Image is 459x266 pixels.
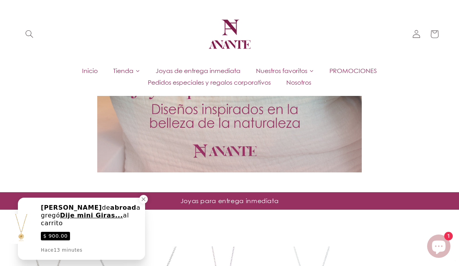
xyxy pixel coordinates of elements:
[203,8,256,61] a: Anante Joyería | Diseño mexicano
[41,204,102,211] span: [PERSON_NAME]
[70,197,389,205] h2: Joyas para entrega inmediata
[105,65,148,76] a: Tienda
[148,78,271,87] span: Pedidos especiales y regalos corporativos
[148,65,248,76] a: Joyas de entrega inmediata
[322,65,385,76] a: PROMOCIONES
[41,232,70,240] span: $ 900.00
[6,214,36,244] img: ImagePreview
[74,65,105,76] a: Inicio
[256,66,307,75] span: Nuestros favoritos
[206,11,253,57] img: Anante Joyería | Diseño mexicano
[329,66,377,75] span: PROMOCIONES
[248,65,322,76] a: Nuestros favoritos
[62,247,82,253] span: minutes
[54,247,60,253] span: 13
[113,66,133,75] span: Tienda
[21,25,39,43] summary: Búsqueda
[140,76,279,88] a: Pedidos especiales y regalos corporativos
[139,195,148,203] div: Close a notification
[425,235,453,260] inbox-online-store-chat: Chat de la tienda online Shopify
[286,78,311,87] span: Nosotros
[82,66,98,75] span: Inicio
[60,212,123,219] span: Dije mini Giras...
[41,247,82,254] div: Hace
[110,204,136,211] span: abroad
[279,76,319,88] a: Nosotros
[41,204,140,227] div: de agregó al carrito
[156,66,240,75] span: Joyas de entrega inmediata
